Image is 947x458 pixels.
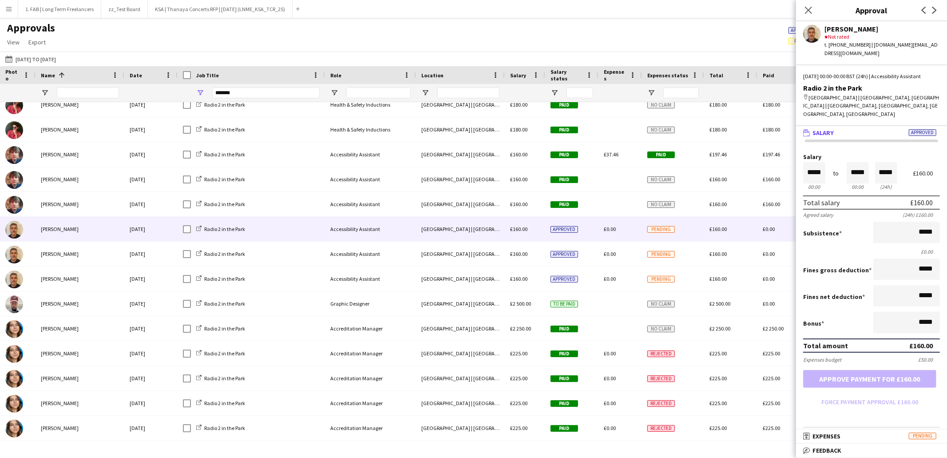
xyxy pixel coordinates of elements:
[604,251,616,257] span: £0.00
[551,301,578,307] span: To be paid
[604,68,626,82] span: Expenses
[325,142,416,167] div: Accessibility Assistant
[709,300,730,307] span: £2 500.00
[57,88,119,98] input: Name Filter Input
[647,127,675,133] span: No claim
[709,350,727,357] span: £225.00
[833,170,839,177] div: to
[36,117,124,142] div: [PERSON_NAME]
[789,36,826,44] span: 1
[604,151,618,158] span: £37.46
[325,267,416,291] div: Accessibility Assistant
[709,251,727,257] span: £160.00
[36,267,124,291] div: [PERSON_NAME]
[647,251,675,258] span: Pending
[5,171,23,189] img: Jacob Westwood
[510,201,527,207] span: £160.00
[325,92,416,117] div: Health & Safety Inductions
[647,425,675,432] span: Rejected
[416,366,505,390] div: [GEOGRAPHIC_DATA] | [GEOGRAPHIC_DATA], [GEOGRAPHIC_DATA]
[416,391,505,415] div: [GEOGRAPHIC_DATA] | [GEOGRAPHIC_DATA], [GEOGRAPHIC_DATA]
[325,366,416,390] div: Accreditation Manager
[763,350,780,357] span: £225.00
[124,92,178,117] div: [DATE]
[204,151,245,158] span: Radio 2 in the Park
[510,425,527,431] span: £225.00
[909,129,936,136] span: Approved
[196,375,245,382] a: Radio 2 in the Park
[803,72,940,80] div: [DATE] 00:00-00:00 BST (24h) | Accessibility Assistant
[796,4,947,16] h3: Approval
[325,341,416,366] div: Accreditation Manager
[421,72,444,79] span: Location
[647,89,655,97] button: Open Filter Menu
[510,151,527,158] span: £160.00
[709,226,727,232] span: £160.00
[763,226,775,232] span: £0.00
[803,319,824,327] label: Bonus
[803,356,841,363] div: Expenses budget
[763,425,780,431] span: £225.00
[510,300,531,307] span: £2 500.00
[789,26,857,34] span: 1362 of 5312
[36,316,124,341] div: [PERSON_NAME]
[604,375,616,382] span: £0.00
[803,84,940,92] div: Radio 2 in the Park
[551,400,578,407] span: Paid
[124,217,178,241] div: [DATE]
[330,72,341,79] span: Role
[847,183,869,190] div: 00:00
[124,242,178,266] div: [DATE]
[647,301,675,307] span: No claim
[416,242,505,266] div: [GEOGRAPHIC_DATA] | [GEOGRAPHIC_DATA], [GEOGRAPHIC_DATA]
[803,183,825,190] div: 00:00
[5,246,23,263] img: Jake Bowen
[204,350,245,357] span: Radio 2 in the Park
[803,94,940,118] div: [GEOGRAPHIC_DATA] | [GEOGRAPHIC_DATA], [GEOGRAPHIC_DATA] | [GEOGRAPHIC_DATA], [GEOGRAPHIC_DATA], ...
[551,326,578,332] span: Paid
[763,300,775,307] span: £0.00
[196,176,245,183] a: Radio 2 in the Park
[709,126,727,133] span: £180.00
[510,101,527,108] span: £180.00
[709,425,727,431] span: £225.00
[918,356,940,363] div: £50.00
[510,400,527,406] span: £225.00
[18,0,101,18] button: 1. FAB | Long Term Freelancers
[36,341,124,366] div: [PERSON_NAME]
[551,201,578,208] span: Paid
[416,217,505,241] div: [GEOGRAPHIC_DATA] | [GEOGRAPHIC_DATA], [GEOGRAPHIC_DATA]
[124,167,178,191] div: [DATE]
[510,375,527,382] span: £225.00
[5,345,23,363] img: Leia Kirton
[416,117,505,142] div: [GEOGRAPHIC_DATA] | [GEOGRAPHIC_DATA], [GEOGRAPHIC_DATA]
[421,89,429,97] button: Open Filter Menu
[416,92,505,117] div: [GEOGRAPHIC_DATA] | [GEOGRAPHIC_DATA], [GEOGRAPHIC_DATA]
[416,416,505,440] div: [GEOGRAPHIC_DATA] | [GEOGRAPHIC_DATA], [GEOGRAPHIC_DATA]
[204,425,245,431] span: Radio 2 in the Park
[124,117,178,142] div: [DATE]
[803,154,940,160] label: Salary
[647,375,675,382] span: Rejected
[204,176,245,183] span: Radio 2 in the Park
[325,242,416,266] div: Accessibility Assistant
[330,89,338,97] button: Open Filter Menu
[196,325,245,332] a: Radio 2 in the Park
[803,428,940,436] h3: Activity
[416,316,505,341] div: [GEOGRAPHIC_DATA] | [GEOGRAPHIC_DATA], [GEOGRAPHIC_DATA]
[124,366,178,390] div: [DATE]
[36,167,124,191] div: [PERSON_NAME]
[510,226,527,232] span: £160.00
[25,36,49,48] a: Export
[124,267,178,291] div: [DATE]
[812,446,841,454] span: Feedback
[551,226,578,233] span: Approved
[551,425,578,432] span: Paid
[709,400,727,406] span: £225.00
[803,248,940,255] div: £0.00
[763,325,784,332] span: £2 250.00
[437,88,499,98] input: Location Filter Input
[7,38,20,46] span: View
[551,350,578,357] span: Paid
[812,129,834,137] span: Salary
